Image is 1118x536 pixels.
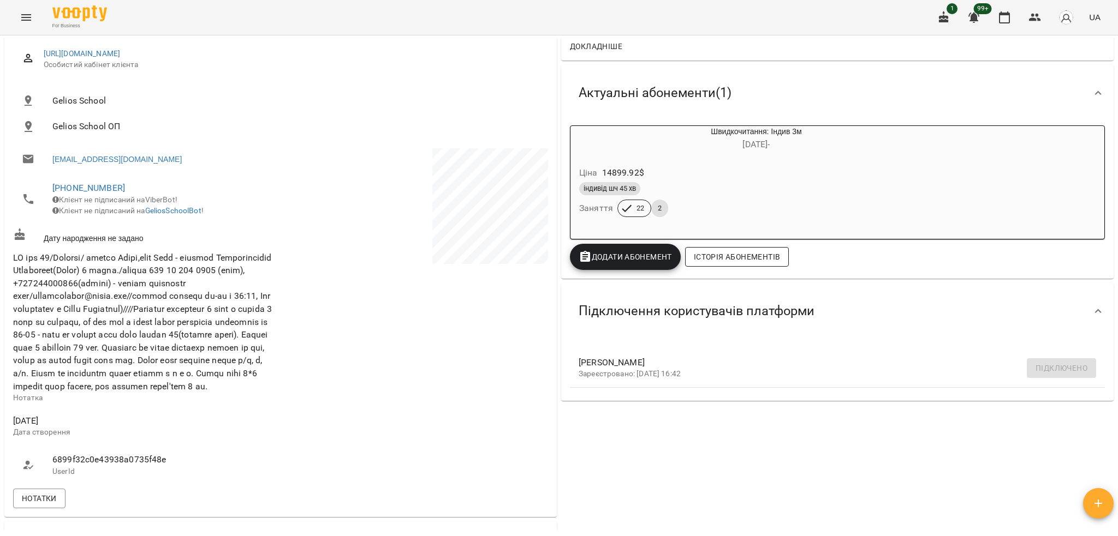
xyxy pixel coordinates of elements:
span: Докладніше [570,40,622,53]
h6: Ціна [579,165,598,180]
p: 14899.92 $ [602,166,644,179]
span: Клієнт не підписаний на ! [52,206,204,215]
span: індивід шч 45 хв [579,184,640,194]
span: Історія абонементів [694,250,780,263]
button: Нотатки [13,489,66,508]
span: Підключення користувачів платформи [579,303,814,320]
span: 1 [947,3,958,14]
button: Додати Абонемент [570,244,681,270]
span: [PERSON_NAME] [579,356,1079,369]
span: For Business [52,22,107,29]
button: UA [1085,7,1105,27]
div: Актуальні абонементи(1) [561,65,1114,121]
span: Клієнт не підписаний на ViberBot! [52,195,177,204]
span: Gelios School [52,94,539,107]
div: Підключення користувачів платформи [561,283,1114,339]
div: Швидкочитання: Індив 3м [623,126,890,152]
a: [EMAIL_ADDRESS][DOMAIN_NAME] [52,154,182,165]
span: 99+ [974,3,992,14]
span: 22 [630,203,651,213]
a: [URL][DOMAIN_NAME] [44,49,121,58]
p: Зареєстровано: [DATE] 16:42 [579,369,1079,380]
span: UA [1089,11,1101,23]
span: 6899f32c0e43938a0735f48e [52,453,270,466]
div: Швидкочитання: Індив 3м [570,126,623,152]
p: Нотатка [13,393,278,403]
span: Нотатки [22,492,57,505]
a: GeliosSchoolBot [145,206,201,215]
span: Gelios School ОП [52,120,539,133]
button: Швидкочитання: Індив 3м[DATE]- Ціна14899.92$індивід шч 45 хвЗаняття222 [570,126,890,230]
span: 2 [651,203,668,213]
span: [DATE] [13,414,278,427]
p: UserId [52,466,270,477]
h6: Заняття [579,201,613,216]
span: [DATE] - [742,139,770,149]
div: Дату народження не задано [11,226,281,246]
span: Актуальні абонементи ( 1 ) [579,85,732,101]
span: Особистий кабінет клієнта [44,59,539,70]
button: Menu [13,4,39,31]
span: Додати Абонемент [579,250,672,263]
button: Докладніше [566,37,627,56]
p: Дата створення [13,427,278,438]
a: [PHONE_NUMBER] [52,183,125,193]
span: LO ips 49/Dolorsi/ ametco Adipi,elit Sedd - eiusmod Temporincidid Utlaboreet(Dolor) 6 magna./aliq... [13,252,272,392]
img: avatar_s.png [1058,10,1074,25]
button: Історія абонементів [685,247,789,267]
img: Voopty Logo [52,5,107,21]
